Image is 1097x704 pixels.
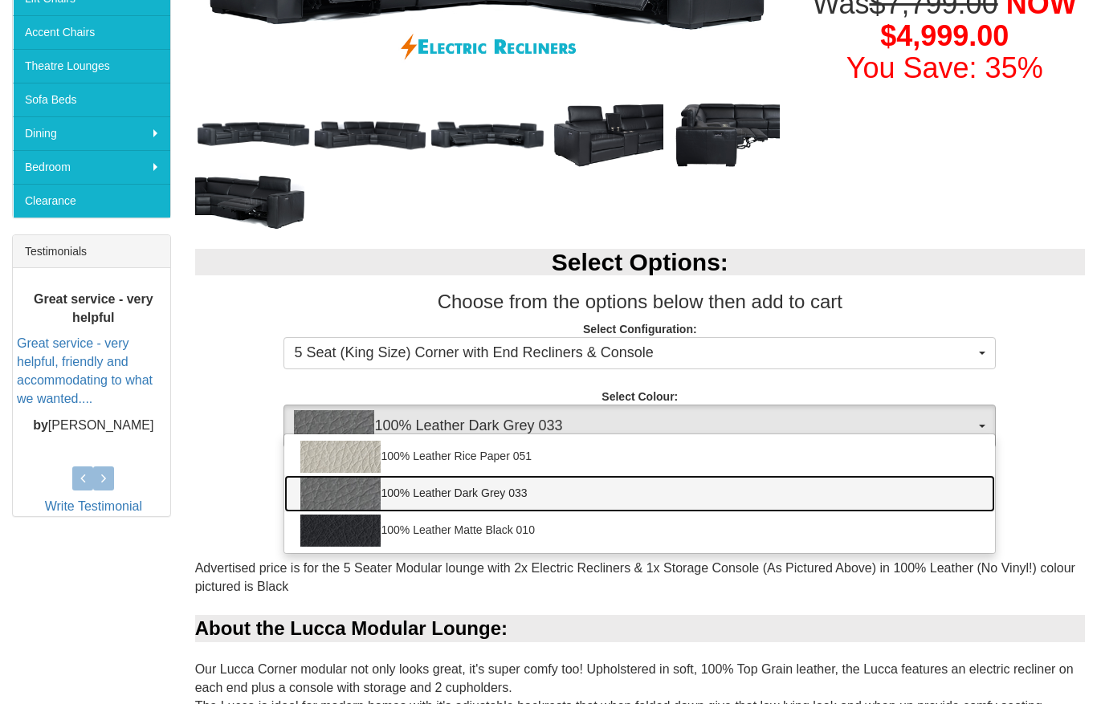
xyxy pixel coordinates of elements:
[33,418,48,432] b: by
[13,116,170,150] a: Dining
[846,51,1043,84] font: You Save: 35%
[195,615,1085,642] div: About the Lucca Modular Lounge:
[13,15,170,49] a: Accent Chairs
[13,150,170,184] a: Bedroom
[300,478,381,510] img: 100% Leather Dark Grey 033
[283,337,996,369] button: 5 Seat (King Size) Corner with End Recliners & Console
[34,292,153,324] b: Great service - very helpful
[300,441,381,473] img: 100% Leather Rice Paper 051
[13,235,170,268] div: Testimonials
[300,515,381,547] img: 100% Leather Matte Black 010
[294,410,374,442] img: 100% Leather Dark Grey 033
[284,512,995,549] a: 100% Leather Matte Black 010
[17,337,153,406] a: Great service - very helpful, friendly and accommodating to what we wanted....
[13,83,170,116] a: Sofa Beds
[17,417,170,435] p: [PERSON_NAME]
[602,390,678,403] strong: Select Colour:
[195,291,1085,312] h3: Choose from the options below then add to cart
[13,184,170,218] a: Clearance
[294,343,975,364] span: 5 Seat (King Size) Corner with End Recliners & Console
[552,249,728,275] b: Select Options:
[283,405,996,448] button: 100% Leather Dark Grey 033100% Leather Dark Grey 033
[45,499,142,513] a: Write Testimonial
[13,49,170,83] a: Theatre Lounges
[583,323,697,336] strong: Select Configuration:
[284,475,995,512] a: 100% Leather Dark Grey 033
[284,438,995,475] a: 100% Leather Rice Paper 051
[294,410,975,442] span: 100% Leather Dark Grey 033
